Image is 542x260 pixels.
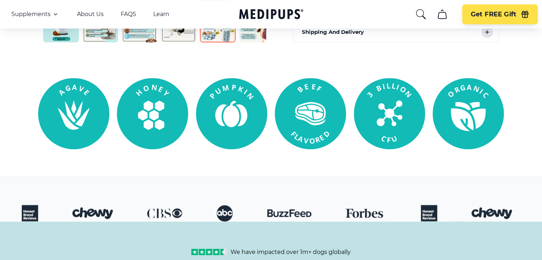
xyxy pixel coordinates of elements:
p: We have impacted over 1m+ dogs globally [231,249,351,255]
a: Medipups [239,7,303,22]
a: FAQS [121,11,136,18]
a: About Us [77,11,104,18]
span: Get FREE Gift [471,10,516,19]
button: Get FREE Gift [462,4,538,24]
button: Supplements [11,10,60,19]
a: Learn [153,11,169,18]
span: Supplements [11,11,51,18]
p: Shipping And Delivery [302,28,364,36]
button: cart [434,6,451,23]
img: Stars - 4.8 [191,249,227,255]
button: search [415,9,427,20]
